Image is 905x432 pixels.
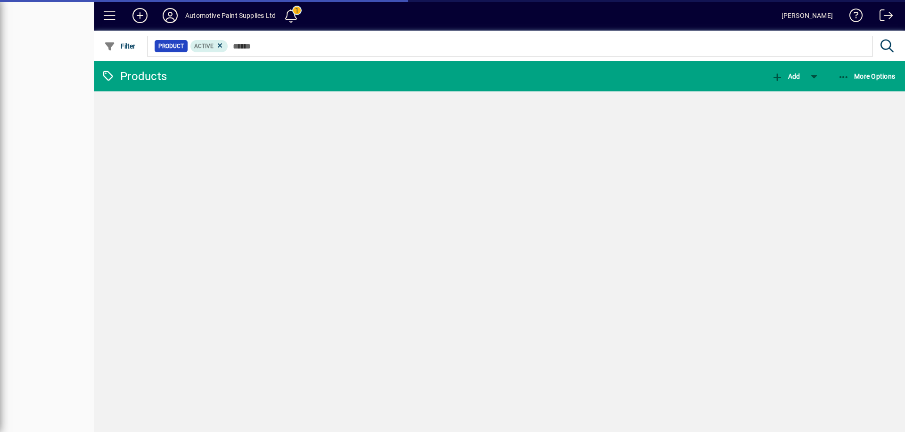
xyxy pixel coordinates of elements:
[104,42,136,50] span: Filter
[125,7,155,24] button: Add
[194,43,214,49] span: Active
[769,68,802,85] button: Add
[158,41,184,51] span: Product
[190,40,228,52] mat-chip: Activation Status: Active
[842,2,863,33] a: Knowledge Base
[772,73,800,80] span: Add
[782,8,833,23] div: [PERSON_NAME]
[872,2,893,33] a: Logout
[185,8,276,23] div: Automotive Paint Supplies Ltd
[155,7,185,24] button: Profile
[101,69,167,84] div: Products
[836,68,898,85] button: More Options
[102,38,138,55] button: Filter
[838,73,896,80] span: More Options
